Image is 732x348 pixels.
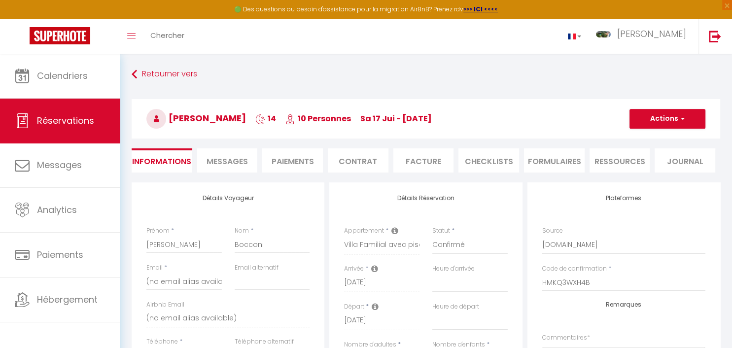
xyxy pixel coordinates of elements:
[255,113,276,124] span: 14
[328,148,388,173] li: Contrat
[235,263,279,273] label: Email alternatif
[542,301,705,308] h4: Remarques
[146,226,170,236] label: Prénom
[150,30,184,40] span: Chercher
[360,113,432,124] span: sa 17 Jui - [DATE]
[207,156,248,167] span: Messages
[542,226,563,236] label: Source
[37,204,77,216] span: Analytics
[542,195,705,202] h4: Plateformes
[285,113,351,124] span: 10 Personnes
[344,195,507,202] h4: Détails Réservation
[542,333,590,343] label: Commentaires
[344,264,364,274] label: Arrivée
[146,195,310,202] h4: Détails Voyageur
[146,112,246,124] span: [PERSON_NAME]
[393,148,454,173] li: Facture
[344,226,384,236] label: Appartement
[37,248,83,261] span: Paiements
[709,30,721,42] img: logout
[590,148,650,173] li: Ressources
[344,302,364,312] label: Départ
[589,19,698,54] a: ... [PERSON_NAME]
[37,293,98,306] span: Hébergement
[132,148,192,173] li: Informations
[458,148,519,173] li: CHECKLISTS
[143,19,192,54] a: Chercher
[235,337,294,347] label: Téléphone alternatif
[542,264,607,274] label: Code de confirmation
[132,66,720,83] a: Retourner vers
[146,337,178,347] label: Téléphone
[37,114,94,127] span: Réservations
[262,148,323,173] li: Paiements
[463,5,498,13] a: >>> ICI <<<<
[30,27,90,44] img: Super Booking
[629,109,705,129] button: Actions
[596,31,611,38] img: ...
[432,302,479,312] label: Heure de départ
[146,263,163,273] label: Email
[235,226,249,236] label: Nom
[432,226,450,236] label: Statut
[524,148,585,173] li: FORMULAIRES
[655,148,715,173] li: Journal
[432,264,475,274] label: Heure d'arrivée
[146,300,184,310] label: Airbnb Email
[617,28,686,40] span: [PERSON_NAME]
[37,159,82,171] span: Messages
[37,70,88,82] span: Calendriers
